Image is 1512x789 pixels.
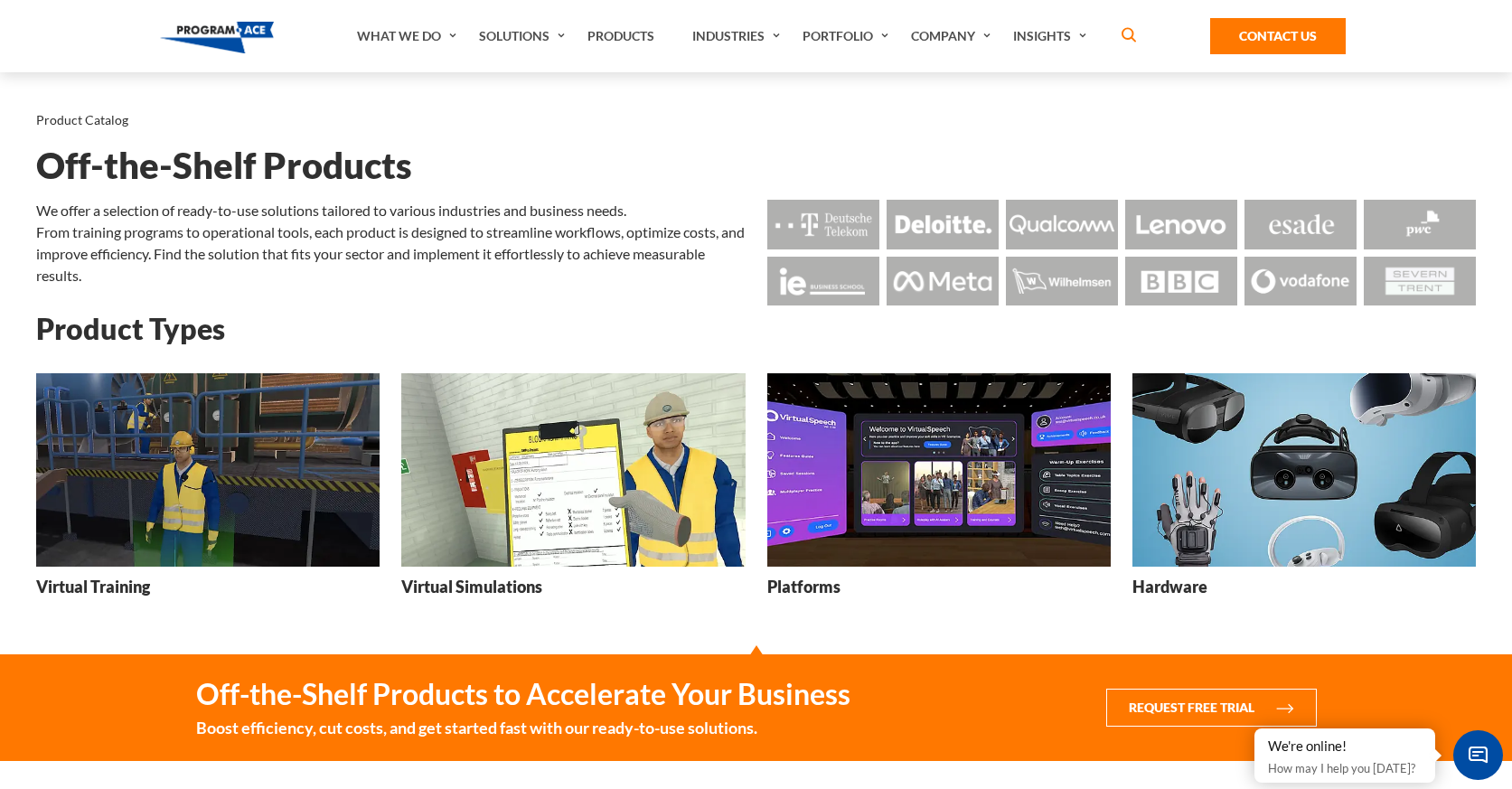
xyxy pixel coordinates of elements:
[1132,373,1476,567] img: Hardware
[1006,257,1118,305] img: Logo - Wilhemsen
[1125,257,1237,305] img: Logo - BBC
[1268,737,1422,756] div: We're online!
[401,373,745,567] img: Virtual Simulations
[1453,730,1503,780] span: Chat Widget
[36,108,128,132] li: Product Catalog
[1244,200,1357,249] img: Logo - Esade
[160,22,275,53] img: Program-Ace
[1006,200,1118,249] img: Logo - Qualcomm
[1106,689,1317,727] button: Request Free Trial
[1244,257,1357,305] img: Logo - Vodafone
[1132,576,1207,598] h3: Hardware
[1364,200,1476,249] img: Logo - Pwc
[36,221,746,286] p: From training programs to operational tools, each product is designed to streamline workflows, op...
[767,373,1111,567] img: Platforms
[36,373,380,567] img: Virtual Training
[401,576,542,598] h3: Virtual Simulations
[196,676,850,712] strong: Off-the-Shelf Products to Accelerate Your Business
[767,373,1111,611] a: Platforms
[887,200,999,249] img: Logo - Deloitte
[36,576,150,598] h3: Virtual Training
[1132,373,1476,611] a: Hardware
[1125,200,1237,249] img: Logo - Lenovo
[196,716,850,739] small: Boost efficiency, cut costs, and get started fast with our ready-to-use solutions.
[36,200,746,221] p: We offer a selection of ready-to-use solutions tailored to various industries and business needs.
[767,200,879,249] img: Logo - Deutsche Telekom
[36,313,1476,344] h2: Product Types
[401,373,745,611] a: Virtual Simulations
[767,576,841,598] h3: Platforms
[1268,757,1422,779] p: How may I help you [DATE]?
[36,150,1476,182] h1: Off-the-Shelf Products
[1364,257,1476,305] img: Logo - Seven Trent
[36,108,1476,132] nav: breadcrumb
[767,257,879,305] img: Logo - Ie Business School
[887,257,999,305] img: Logo - Meta
[36,373,380,611] a: Virtual Training
[1210,18,1346,54] a: Contact Us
